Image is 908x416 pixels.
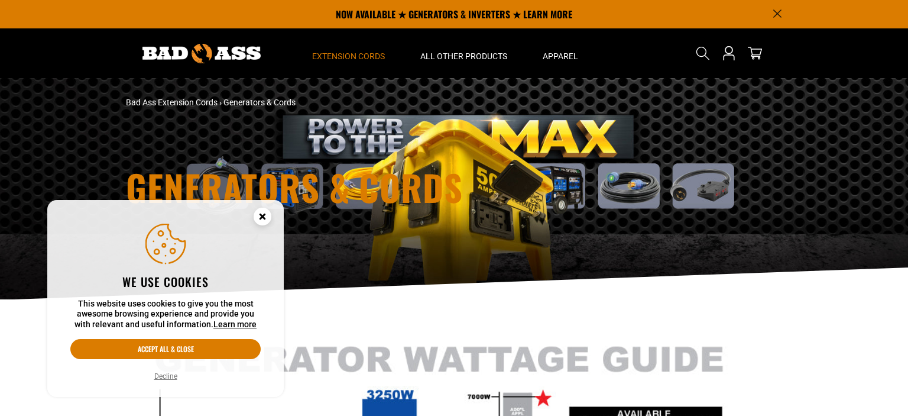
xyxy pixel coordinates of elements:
button: Decline [151,370,181,382]
span: All Other Products [420,51,507,62]
nav: breadcrumbs [126,96,557,109]
summary: Extension Cords [294,28,403,78]
aside: Cookie Consent [47,200,284,398]
button: Accept all & close [70,339,261,359]
summary: All Other Products [403,28,525,78]
p: This website uses cookies to give you the most awesome browsing experience and provide you with r... [70,299,261,330]
span: Extension Cords [312,51,385,62]
a: Learn more [213,320,257,329]
h1: Generators & Cords [126,169,557,205]
a: Bad Ass Extension Cords [126,98,218,107]
span: Generators & Cords [223,98,296,107]
span: Apparel [543,51,578,62]
span: › [219,98,222,107]
h2: We use cookies [70,274,261,289]
summary: Apparel [525,28,596,78]
summary: Search [693,44,712,63]
img: Bad Ass Extension Cords [142,44,261,63]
